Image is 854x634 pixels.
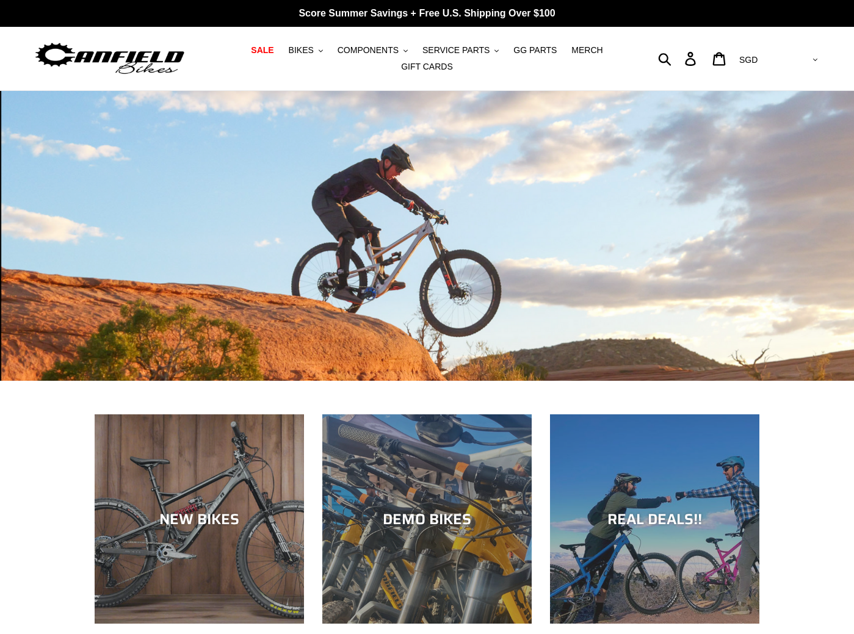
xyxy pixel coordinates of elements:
[251,45,273,56] span: SALE
[395,59,459,75] a: GIFT CARDS
[95,510,304,528] div: NEW BIKES
[422,45,490,56] span: SERVICE PARTS
[322,510,532,528] div: DEMO BIKES
[34,40,186,78] img: Canfield Bikes
[283,42,329,59] button: BIKES
[245,42,280,59] a: SALE
[550,414,759,624] a: REAL DEALS!!
[289,45,314,56] span: BIKES
[331,42,414,59] button: COMPONENTS
[571,45,603,56] span: MERCH
[401,62,453,72] span: GIFT CARDS
[322,414,532,624] a: DEMO BIKES
[416,42,505,59] button: SERVICE PARTS
[550,510,759,528] div: REAL DEALS!!
[513,45,557,56] span: GG PARTS
[565,42,609,59] a: MERCH
[507,42,563,59] a: GG PARTS
[95,414,304,624] a: NEW BIKES
[338,45,399,56] span: COMPONENTS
